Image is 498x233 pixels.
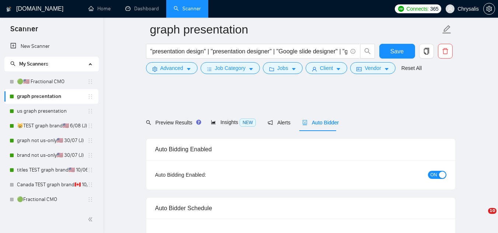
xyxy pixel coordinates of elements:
li: brand not us-only🇺🇸 30/07 (J) [4,148,98,163]
span: holder [87,138,93,144]
a: brand not us-only🇺🇸 30/07 (J) [17,148,87,163]
span: Insights [211,119,256,125]
img: logo [6,3,11,15]
span: caret-down [291,66,296,72]
span: idcard [356,66,362,72]
span: edit [442,25,452,34]
span: Preview Results [146,120,199,126]
a: us graph presentation [17,104,87,119]
span: delete [438,48,452,54]
span: robot [302,120,307,125]
span: Jobs [277,64,288,72]
span: NEW [240,119,256,127]
span: Auto Bidder [302,120,339,126]
span: double-left [88,216,95,223]
button: Save [379,44,415,59]
span: holder [87,182,93,188]
span: holder [87,79,93,85]
span: search [146,120,151,125]
span: My Scanners [19,61,48,67]
span: caret-down [248,66,254,72]
span: search [361,48,375,54]
img: upwork-logo.png [398,6,404,12]
span: holder [87,123,93,129]
li: us graph presentation [4,104,98,119]
span: folder [269,66,274,72]
span: holder [87,152,93,158]
li: graph presentation [4,89,98,104]
span: holder [87,108,93,114]
span: holder [87,197,93,202]
div: Tooltip anchor [195,119,202,126]
span: holder [87,93,93,99]
div: Auto Bidding Enabled: [155,171,252,179]
button: settingAdvancedcaret-down [146,62,198,74]
span: caret-down [186,66,191,72]
span: area-chart [211,120,216,125]
span: notification [268,120,273,125]
button: setting [483,3,495,15]
li: Canada TEST graph brand🇨🇦 10/06 (T) [4,177,98,192]
button: folderJobscaret-down [263,62,303,74]
span: search [10,61,15,66]
a: homeHome [88,6,111,12]
li: New Scanner [4,39,98,54]
li: 🟢Fractional CMO [4,192,98,207]
div: Auto Bidding Enabled [155,139,446,160]
li: titles TEST graph brand🇺🇸 10/06 (T) [4,163,98,177]
span: copy [419,48,433,54]
span: ON [431,171,437,179]
a: Canada TEST graph brand🇨🇦 10/06 (T) [17,177,87,192]
a: New Scanner [10,39,93,54]
span: 365 [430,5,438,13]
li: graph not us-only🇺🇸 30/07 (J) [4,133,98,148]
span: 10 [488,208,497,214]
span: Job Category [215,64,245,72]
span: Vendor [365,64,381,72]
li: 🟢🇺🇸 Fractional CMO [4,74,98,89]
li: 😸TEST graph brand🇺🇸 6/08 (J) [4,119,98,133]
span: setting [152,66,157,72]
a: Reset All [401,64,422,72]
a: graph presentation [17,89,87,104]
span: info-circle [351,49,355,54]
a: titles TEST graph brand🇺🇸 10/06 (T) [17,163,87,177]
a: graph not us-only🇺🇸 30/07 (J) [17,133,87,148]
a: 😸TEST graph brand🇺🇸 6/08 (J) [17,119,87,133]
iframe: Intercom live chat [473,208,491,226]
input: Search Freelance Jobs... [150,47,347,56]
input: Scanner name... [150,20,440,39]
span: Alerts [268,120,290,126]
span: Scanner [4,24,44,39]
span: user [447,6,453,11]
a: dashboardDashboard [125,6,159,12]
span: My Scanners [10,61,48,67]
a: 🟢🇺🇸 Fractional CMO [17,74,87,89]
span: Connects: [407,5,429,13]
button: delete [438,44,453,59]
span: setting [484,6,495,12]
a: setting [483,6,495,12]
span: Save [390,47,404,56]
button: barsJob Categorycaret-down [201,62,260,74]
span: caret-down [384,66,389,72]
a: searchScanner [174,6,201,12]
button: idcardVendorcaret-down [350,62,395,74]
span: caret-down [336,66,341,72]
button: copy [419,44,434,59]
span: bars [207,66,212,72]
span: Client [320,64,333,72]
button: search [360,44,375,59]
a: 🟢Fractional CMO [17,192,87,207]
div: Auto Bidder Schedule [155,198,446,219]
span: holder [87,167,93,173]
span: Advanced [160,64,183,72]
span: user [312,66,317,72]
button: userClientcaret-down [306,62,348,74]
